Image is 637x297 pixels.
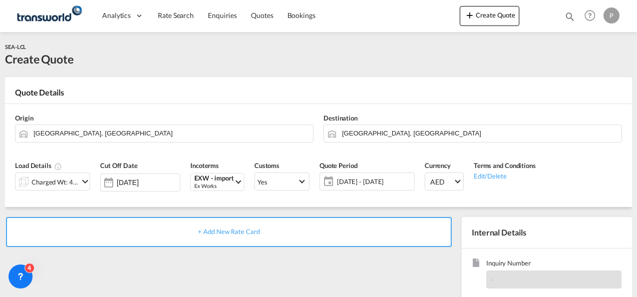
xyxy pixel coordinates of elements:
span: Bookings [287,11,315,19]
span: Cut Off Date [100,161,138,169]
span: [DATE] - [DATE] [335,174,414,188]
md-icon: icon-magnify [564,11,575,22]
span: Quotes [251,11,273,19]
md-icon: icon-plus 400-fg [464,9,476,21]
div: Edit/Delete [474,170,536,180]
md-icon: Chargeable Weight [54,162,62,170]
span: Currency [425,161,451,169]
span: + Add New Rate Card [198,227,259,235]
div: Quote Details [5,87,632,103]
div: P [603,7,619,23]
div: + Add New Rate Card [6,217,452,247]
span: SEA-LCL [5,43,26,50]
div: icon-magnify [564,11,575,26]
span: Quote Period [320,161,358,169]
span: [DATE] - [DATE] [337,177,412,186]
span: - [491,275,493,283]
md-select: Select Customs: Yes [254,172,309,190]
img: f753ae806dec11f0841701cdfdf085c0.png [15,4,83,27]
input: Search by Door/Port [342,124,616,142]
div: Yes [257,178,267,186]
div: Internal Details [462,217,632,248]
div: Charged Wt: 4.32 W/Micon-chevron-down [15,172,90,190]
div: Help [581,7,603,25]
input: Select [117,178,180,186]
span: Origin [15,114,33,122]
md-icon: icon-chevron-down [79,175,91,187]
span: Help [581,7,598,24]
span: Inquiry Number [486,258,621,270]
md-icon: icon-calendar [320,175,332,187]
div: Ex Works [194,182,234,189]
md-select: Select Incoterms: EXW - import Ex Works [190,173,244,191]
div: Create Quote [5,51,74,67]
input: Search by Door/Port [34,124,308,142]
md-select: Select Currency: د.إ AEDUnited Arab Emirates Dirham [425,172,464,190]
span: Analytics [102,10,131,20]
span: Customs [254,161,279,169]
span: Terms and Conditions [474,161,536,169]
button: icon-plus 400-fgCreate Quote [460,6,519,26]
span: Incoterms [190,161,219,169]
span: Enquiries [208,11,237,19]
div: Charged Wt: 4.32 W/M [32,175,79,189]
span: AED [430,177,453,187]
span: Load Details [15,161,62,169]
md-input-container: Genova, ITGOA [15,124,313,142]
div: EXW - import [194,174,234,182]
span: Destination [324,114,358,122]
md-input-container: Jebel Ali, AEJEA [324,124,622,142]
span: Rate Search [158,11,194,19]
